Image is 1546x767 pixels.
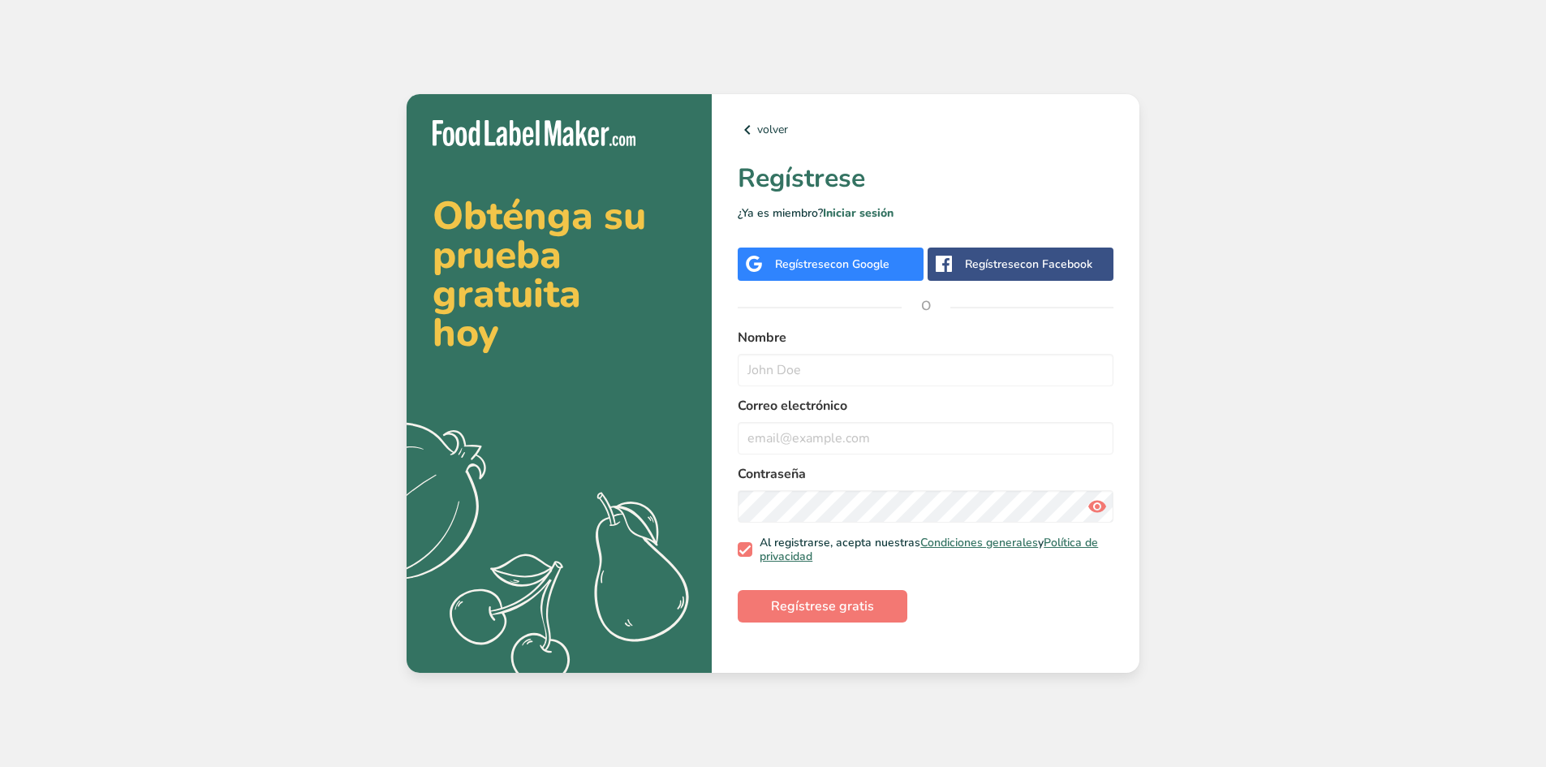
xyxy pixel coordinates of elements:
span: con Facebook [1020,256,1092,272]
label: Correo electrónico [738,396,1113,416]
div: Regístrese [965,256,1092,273]
a: Política de privacidad [760,535,1098,565]
a: volver [738,120,1113,140]
p: ¿Ya es miembro? [738,205,1113,222]
span: Regístrese gratis [771,597,874,616]
div: Regístrese [775,256,889,273]
a: Condiciones generales [920,535,1038,550]
span: O [902,282,950,330]
span: Al registrarse, acepta nuestras y [752,536,1108,564]
button: Regístrese gratis [738,590,907,623]
img: Food Label Maker [433,120,635,147]
label: Contraseña [738,464,1113,484]
a: Iniciar sesión [823,205,894,221]
h2: Obténga su prueba gratuita hoy [433,196,686,352]
label: Nombre [738,328,1113,347]
input: email@example.com [738,422,1113,455]
input: John Doe [738,354,1113,386]
span: con Google [830,256,889,272]
h1: Regístrese [738,159,1113,198]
